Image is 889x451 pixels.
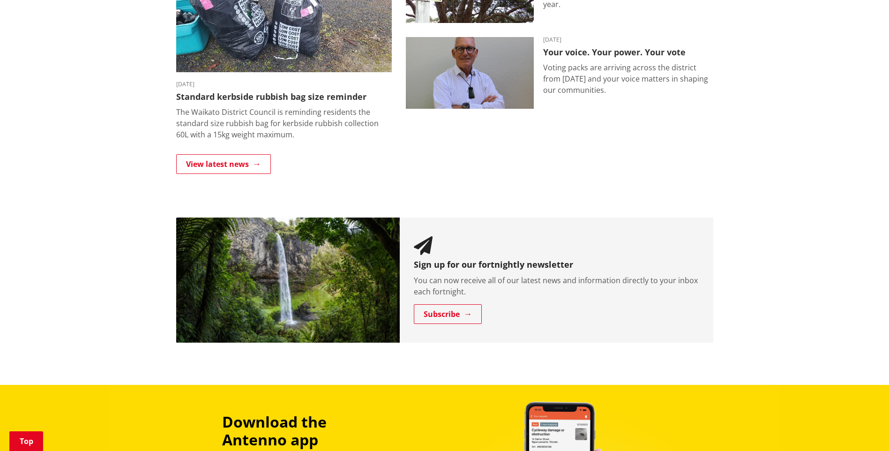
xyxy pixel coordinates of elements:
[414,260,699,270] h3: Sign up for our fortnightly newsletter
[543,47,713,58] h3: Your voice. Your power. Your vote
[414,275,699,297] p: You can now receive all of our latest news and information directly to your inbox each fortnight.
[176,218,400,343] img: Newsletter banner
[543,37,713,43] time: [DATE]
[176,154,271,174] a: View latest news
[406,37,534,109] img: Craig Hobbs
[846,412,880,445] iframe: Messenger Launcher
[176,106,392,140] p: The Waikato District Council is reminding residents the standard size rubbish bag for kerbside ru...
[176,92,392,102] h3: Standard kerbside rubbish bag size reminder
[543,62,713,96] p: Voting packs are arriving across the district from [DATE] and your voice matters in shaping our c...
[9,431,43,451] a: Top
[222,413,392,449] h3: Download the Antenno app
[176,82,392,87] time: [DATE]
[414,304,482,324] a: Subscribe
[406,37,713,109] a: [DATE] Your voice. Your power. Your vote Voting packs are arriving across the district from [DATE...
